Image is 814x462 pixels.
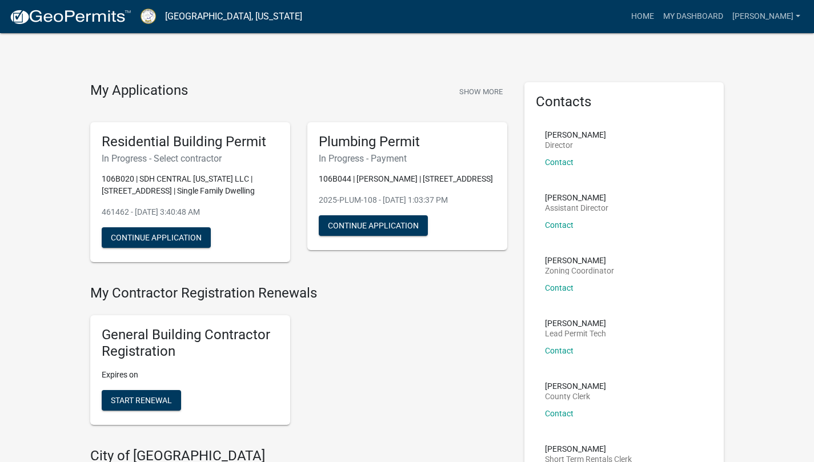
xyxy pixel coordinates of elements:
button: Show More [455,82,507,101]
span: Start Renewal [111,395,172,404]
a: Contact [545,220,574,230]
p: Director [545,141,606,149]
wm-registration-list-section: My Contractor Registration Renewals [90,285,507,433]
p: 461462 - [DATE] 3:40:48 AM [102,206,279,218]
h4: My Contractor Registration Renewals [90,285,507,302]
h4: My Applications [90,82,188,99]
h5: Residential Building Permit [102,134,279,150]
h5: Contacts [536,94,713,110]
button: Start Renewal [102,390,181,411]
p: Zoning Coordinator [545,267,614,275]
a: [PERSON_NAME] [728,6,805,27]
button: Continue Application [319,215,428,236]
p: [PERSON_NAME] [545,194,608,202]
p: [PERSON_NAME] [545,445,632,453]
a: Contact [545,346,574,355]
h5: Plumbing Permit [319,134,496,150]
a: Contact [545,409,574,418]
img: Putnam County, Georgia [141,9,156,24]
p: Lead Permit Tech [545,330,606,338]
p: 106B020 | SDH CENTRAL [US_STATE] LLC | [STREET_ADDRESS] | Single Family Dwelling [102,173,279,197]
a: Contact [545,283,574,292]
a: Home [627,6,659,27]
p: 2025-PLUM-108 - [DATE] 1:03:37 PM [319,194,496,206]
a: Contact [545,158,574,167]
p: [PERSON_NAME] [545,256,614,264]
p: Assistant Director [545,204,608,212]
button: Continue Application [102,227,211,248]
a: [GEOGRAPHIC_DATA], [US_STATE] [165,7,302,26]
h6: In Progress - Select contractor [102,153,279,164]
p: Expires on [102,369,279,381]
p: [PERSON_NAME] [545,131,606,139]
p: 106B044 | [PERSON_NAME] | [STREET_ADDRESS] [319,173,496,185]
h6: In Progress - Payment [319,153,496,164]
p: [PERSON_NAME] [545,319,606,327]
a: My Dashboard [659,6,728,27]
p: County Clerk [545,392,606,400]
p: [PERSON_NAME] [545,382,606,390]
h5: General Building Contractor Registration [102,327,279,360]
